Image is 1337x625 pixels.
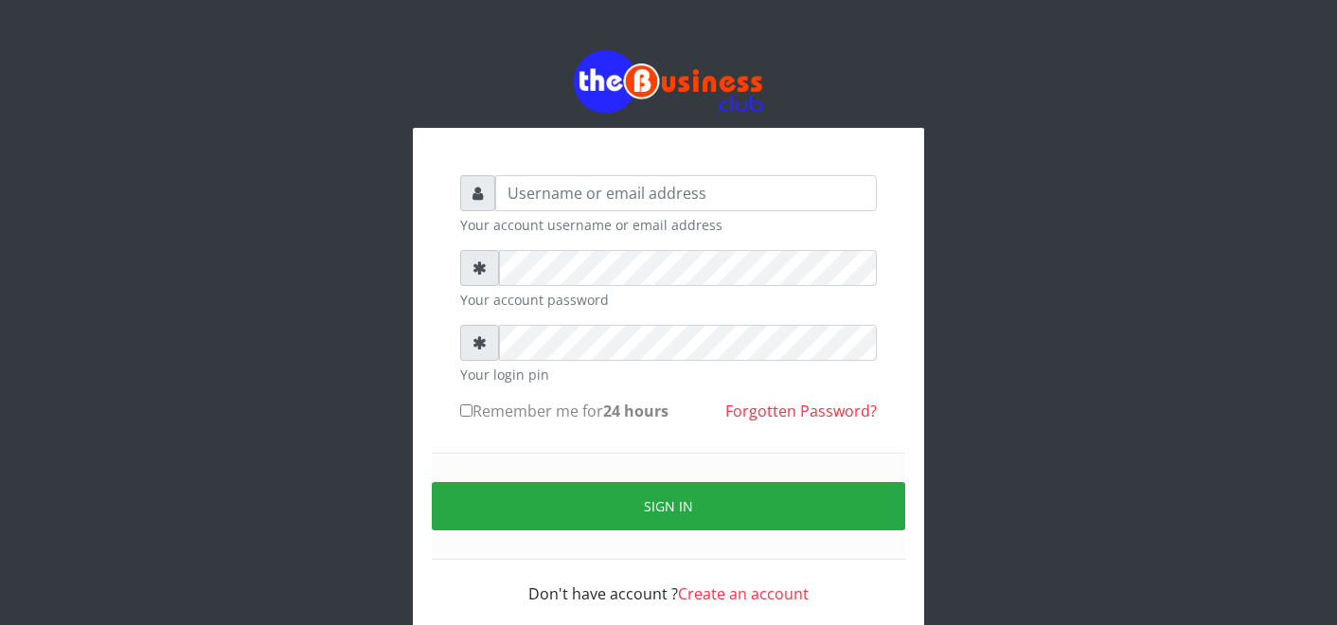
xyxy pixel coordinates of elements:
a: Forgotten Password? [725,401,877,421]
input: Username or email address [495,175,877,211]
div: Don't have account ? [460,560,877,605]
input: Remember me for24 hours [460,404,472,417]
label: Remember me for [460,400,668,422]
button: Sign in [432,482,905,530]
a: Create an account [678,583,809,604]
small: Your account password [460,290,877,310]
small: Your login pin [460,365,877,384]
small: Your account username or email address [460,215,877,235]
b: 24 hours [603,401,668,421]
